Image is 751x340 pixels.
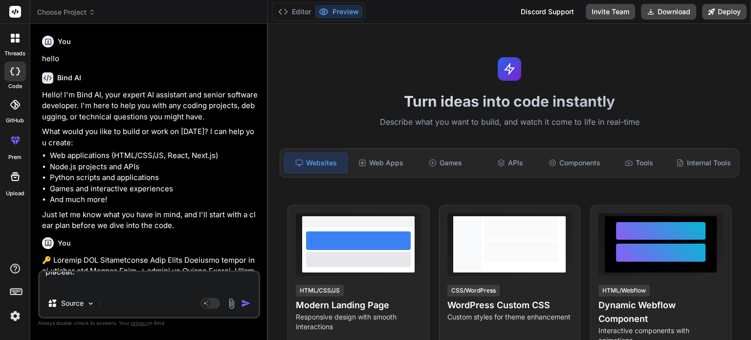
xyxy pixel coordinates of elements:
p: Custom styles for theme enhancement [447,312,572,322]
p: What would you like to build or work on [DATE]? I can help you create: [42,126,258,148]
img: icon [241,298,251,308]
label: threads [4,49,25,58]
div: APIs [479,153,541,173]
div: Websites [284,153,348,173]
label: GitHub [6,116,24,125]
div: Internal Tools [672,153,735,173]
li: Python scripts and applications [50,172,258,183]
p: hello [42,53,258,65]
p: Hello! I'm Bind AI, your expert AI assistant and senior software developer. I'm here to help you ... [42,90,258,123]
p: Always double-check its answers. Your in Bind [38,318,260,328]
h6: Bind AI [57,73,81,83]
h4: Modern Landing Page [296,298,420,312]
li: Node.js projects and APIs [50,161,258,173]
div: CSS/WordPress [447,285,500,296]
label: Upload [6,189,24,198]
h6: You [58,37,71,46]
button: Invite Team [586,4,635,20]
div: Web Apps [350,153,412,173]
div: HTML/CSS/JS [296,285,344,296]
div: HTML/Webflow [598,285,650,296]
h4: Dynamic Webflow Component [598,298,723,326]
img: Pick Models [87,299,95,308]
div: Components [543,153,606,173]
li: Web applications (HTML/CSS/JS, React, Next.js) [50,150,258,161]
div: Games [414,153,477,173]
h1: Turn ideas into code instantly [274,92,745,110]
li: Games and interactive experiences [50,183,258,195]
div: Discord Support [515,4,580,20]
p: Describe what you want to build, and watch it come to life in real-time [274,116,745,129]
img: settings [7,308,23,324]
p: Source [61,298,84,308]
li: And much more! [50,194,258,205]
button: Deploy [702,4,747,20]
button: Editor [274,5,315,19]
label: code [8,82,22,91]
h4: WordPress Custom CSS [447,298,572,312]
label: prem [8,153,22,161]
span: Choose Project [37,7,95,17]
h6: You [58,238,71,248]
button: Preview [315,5,363,19]
p: Responsive design with smooth interactions [296,312,420,332]
div: Tools [608,153,670,173]
p: Just let me know what you have in mind, and I'll start with a clear plan before we dive into the ... [42,209,258,231]
button: Download [641,4,696,20]
span: privacy [131,320,149,326]
img: attachment [226,298,237,309]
